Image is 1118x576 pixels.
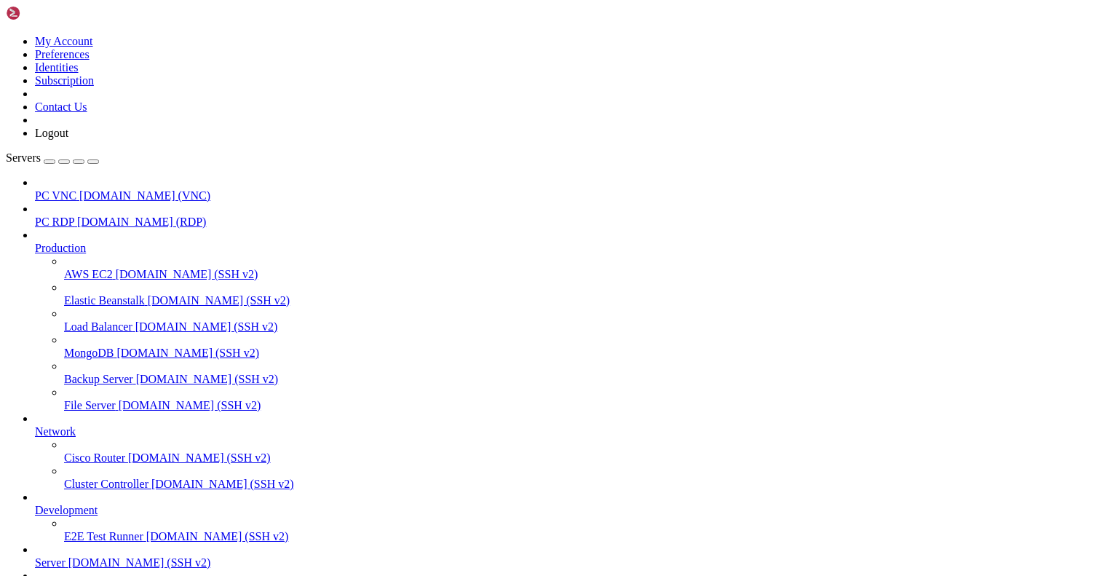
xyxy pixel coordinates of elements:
span: [DOMAIN_NAME] (SSH v2) [135,320,278,333]
span: Server [35,556,66,569]
a: PC VNC [DOMAIN_NAME] (VNC) [35,189,1112,202]
a: My Account [35,35,93,47]
li: Cisco Router [DOMAIN_NAME] (SSH v2) [64,438,1112,465]
span: Load Balancer [64,320,132,333]
a: Elastic Beanstalk [DOMAIN_NAME] (SSH v2) [64,294,1112,307]
a: MongoDB [DOMAIN_NAME] (SSH v2) [64,347,1112,360]
span: [DOMAIN_NAME] (RDP) [77,216,206,228]
span: MongoDB [64,347,114,359]
img: Shellngn [6,6,90,20]
a: File Server [DOMAIN_NAME] (SSH v2) [64,399,1112,412]
span: E2E Test Runner [64,530,143,543]
span: [DOMAIN_NAME] (SSH v2) [119,399,261,411]
span: Development [35,504,98,516]
span: [DOMAIN_NAME] (SSH v2) [136,373,279,385]
span: Cluster Controller [64,478,148,490]
li: Network [35,412,1112,491]
span: [DOMAIN_NAME] (SSH v2) [68,556,211,569]
span: Cisco Router [64,451,125,464]
li: MongoDB [DOMAIN_NAME] (SSH v2) [64,334,1112,360]
span: AWS EC2 [64,268,113,280]
a: Server [DOMAIN_NAME] (SSH v2) [35,556,1112,569]
span: [DOMAIN_NAME] (SSH v2) [148,294,290,307]
li: Production [35,229,1112,412]
li: Backup Server [DOMAIN_NAME] (SSH v2) [64,360,1112,386]
span: [DOMAIN_NAME] (SSH v2) [116,347,259,359]
a: Load Balancer [DOMAIN_NAME] (SSH v2) [64,320,1112,334]
li: PC RDP [DOMAIN_NAME] (RDP) [35,202,1112,229]
li: Cluster Controller [DOMAIN_NAME] (SSH v2) [64,465,1112,491]
span: [DOMAIN_NAME] (SSH v2) [151,478,294,490]
li: Server [DOMAIN_NAME] (SSH v2) [35,543,1112,569]
a: Network [35,425,1112,438]
li: Development [35,491,1112,543]
li: PC VNC [DOMAIN_NAME] (VNC) [35,176,1112,202]
span: Production [35,242,86,254]
a: Contact Us [35,100,87,113]
span: Backup Server [64,373,133,385]
a: Logout [35,127,68,139]
span: PC VNC [35,189,76,202]
a: Cisco Router [DOMAIN_NAME] (SSH v2) [64,451,1112,465]
a: Subscription [35,74,94,87]
span: [DOMAIN_NAME] (SSH v2) [116,268,258,280]
li: File Server [DOMAIN_NAME] (SSH v2) [64,386,1112,412]
a: AWS EC2 [DOMAIN_NAME] (SSH v2) [64,268,1112,281]
a: Cluster Controller [DOMAIN_NAME] (SSH v2) [64,478,1112,491]
span: Servers [6,151,41,164]
span: PC RDP [35,216,74,228]
a: Servers [6,151,99,164]
li: Elastic Beanstalk [DOMAIN_NAME] (SSH v2) [64,281,1112,307]
span: Network [35,425,76,438]
li: AWS EC2 [DOMAIN_NAME] (SSH v2) [64,255,1112,281]
a: Development [35,504,1112,517]
a: Backup Server [DOMAIN_NAME] (SSH v2) [64,373,1112,386]
a: PC RDP [DOMAIN_NAME] (RDP) [35,216,1112,229]
span: [DOMAIN_NAME] (VNC) [79,189,210,202]
li: E2E Test Runner [DOMAIN_NAME] (SSH v2) [64,517,1112,543]
a: Identities [35,61,79,74]
span: Elastic Beanstalk [64,294,145,307]
a: Preferences [35,48,90,60]
span: File Server [64,399,116,411]
span: [DOMAIN_NAME] (SSH v2) [146,530,289,543]
li: Load Balancer [DOMAIN_NAME] (SSH v2) [64,307,1112,334]
span: [DOMAIN_NAME] (SSH v2) [128,451,271,464]
a: Production [35,242,1112,255]
a: E2E Test Runner [DOMAIN_NAME] (SSH v2) [64,530,1112,543]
